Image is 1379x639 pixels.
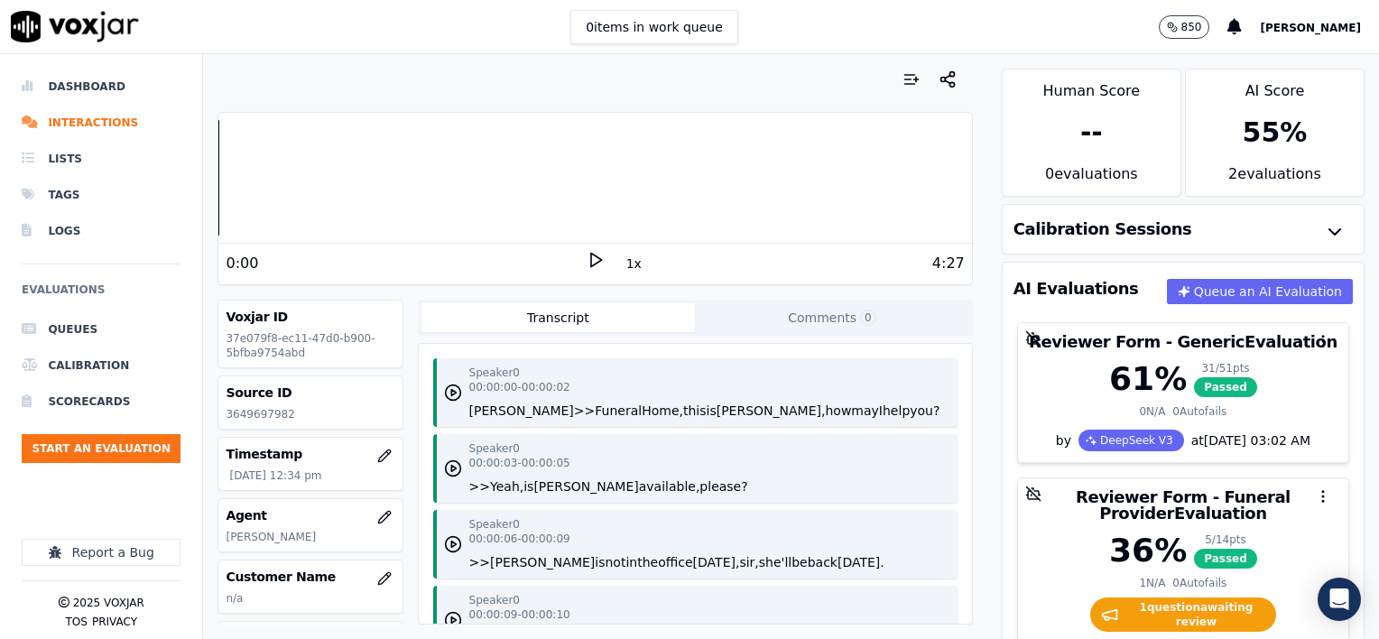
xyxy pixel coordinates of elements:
button: [PERSON_NAME] [469,402,574,420]
button: office [658,553,692,571]
h6: Evaluations [22,279,180,311]
button: Report a Bug [22,539,180,566]
button: in [625,553,637,571]
div: Open Intercom Messenger [1318,578,1361,621]
a: Calibration [22,347,180,384]
p: Speaker 0 [469,366,520,380]
button: [DATE]. [838,553,884,571]
h3: Voxjar ID [226,308,394,326]
div: 0 N/A [1139,404,1165,419]
h3: Agent [226,506,394,524]
div: 2 evaluation s [1186,163,1364,196]
button: the [637,553,658,571]
h3: Source ID [226,384,394,402]
p: 37e079f8-ec11-47d0-b900-5bfba9754abd [226,331,394,360]
button: this [683,402,707,420]
button: she'll [759,553,791,571]
p: Speaker 0 [469,593,520,607]
div: 61 % [1109,361,1187,397]
a: Logs [22,213,180,249]
button: sir, [739,553,758,571]
span: Passed [1194,377,1257,397]
button: TOS [65,615,87,629]
span: 0 [860,310,876,326]
div: 0 Autofails [1172,404,1226,419]
img: voxjar logo [11,11,139,42]
h3: Calibration Sessions [1013,221,1192,237]
div: 1 N/A [1139,576,1165,590]
div: DeepSeek V3 [1078,430,1184,451]
a: Interactions [22,105,180,141]
div: 31 / 51 pts [1194,361,1257,375]
p: 3649697982 [226,407,394,421]
div: 4:27 [932,253,965,274]
button: Privacy [92,615,137,629]
button: Queue an AI Evaluation [1167,279,1353,304]
p: n/a [226,591,394,606]
div: 5 / 14 pts [1194,532,1257,547]
button: Start an Evaluation [22,434,180,463]
li: Dashboard [22,69,180,105]
p: 00:00:03 - 00:00:05 [469,456,570,470]
h3: Reviewer Form - Funeral Provider Evaluation [1029,489,1337,522]
div: 0 evaluation s [1003,163,1180,196]
h3: Timestamp [226,445,394,463]
button: be [791,553,808,571]
button: 1x [623,251,645,276]
button: [PERSON_NAME], [717,402,826,420]
div: 0:00 [226,253,258,274]
p: 00:00:09 - 00:00:10 [469,607,570,622]
button: you? [910,402,939,420]
button: Yeah, [490,477,523,495]
div: AI Score [1186,69,1364,102]
a: Tags [22,177,180,213]
h3: AI Evaluations [1013,281,1139,297]
button: >> [574,402,595,420]
a: Scorecards [22,384,180,420]
button: [DATE], [693,553,740,571]
h3: Customer Name [226,568,394,586]
div: 55 % [1243,116,1308,149]
span: 1 question awaiting review [1090,597,1275,632]
button: please? [699,477,747,495]
button: not [605,553,625,571]
button: >> [469,553,490,571]
button: how [825,402,851,420]
button: [PERSON_NAME] [533,477,638,495]
div: Human Score [1003,69,1180,102]
div: -- [1080,116,1103,149]
p: Speaker 0 [469,441,520,456]
button: is [595,553,605,571]
div: at [DATE] 03:02 AM [1184,431,1310,449]
p: [PERSON_NAME] [226,530,394,544]
p: [DATE] 12:34 pm [229,468,394,483]
button: Transcript [421,303,696,332]
span: Passed [1194,549,1257,569]
p: 00:00:00 - 00:00:02 [469,380,570,394]
button: Home, [642,402,683,420]
p: Speaker 0 [469,517,520,532]
button: 850 [1159,15,1228,39]
a: Queues [22,311,180,347]
button: 0items in work queue [570,10,738,44]
p: 00:00:06 - 00:00:09 [469,532,570,546]
div: 0 Autofails [1172,576,1226,590]
p: 2025 Voxjar [73,596,144,610]
span: [PERSON_NAME] [1260,22,1361,34]
button: back [808,553,838,571]
button: 850 [1159,15,1210,39]
a: Lists [22,141,180,177]
button: is [707,402,717,420]
button: [PERSON_NAME] [1260,16,1379,38]
button: Comments [695,303,969,332]
button: is [523,477,533,495]
button: >> [469,477,490,495]
div: 36 % [1109,532,1187,569]
button: may [851,402,879,420]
